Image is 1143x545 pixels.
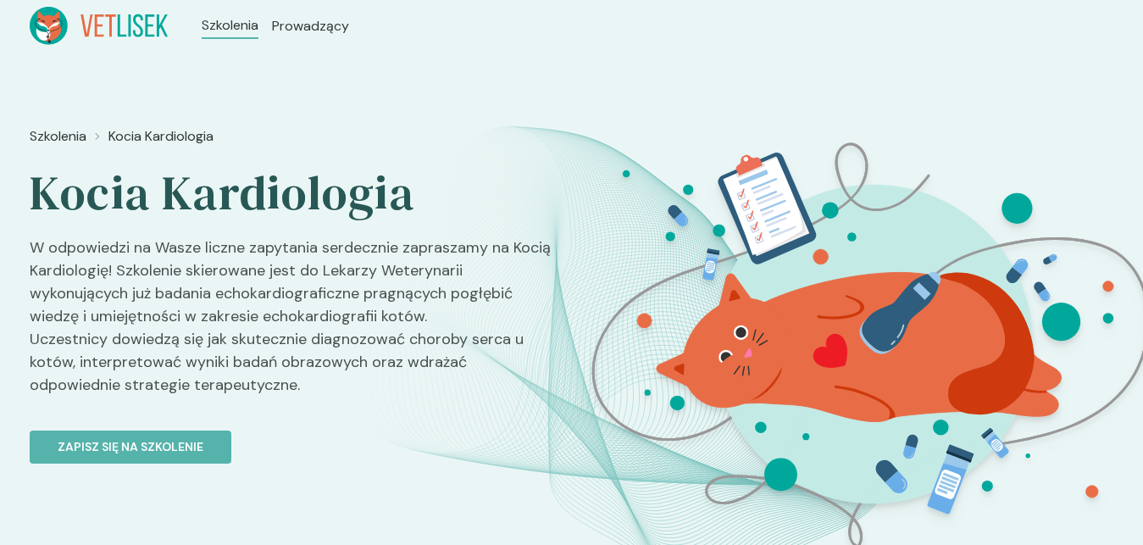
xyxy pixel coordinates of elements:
[58,438,203,456] p: Zapisz się na szkolenie
[30,431,231,464] button: Zapisz się na szkolenie
[108,126,214,147] a: Kocia Kardiologia
[272,16,349,36] a: Prowadzący
[30,410,558,464] a: Zapisz się na szkolenie
[30,236,558,410] p: W odpowiedzi na Wasze liczne zapytania serdecznie zapraszamy na Kocią Kardiologię! Szkolenie skie...
[30,126,86,147] a: Szkolenia
[30,164,558,223] h2: Kocia Kardiologia
[202,15,258,36] a: Szkolenia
